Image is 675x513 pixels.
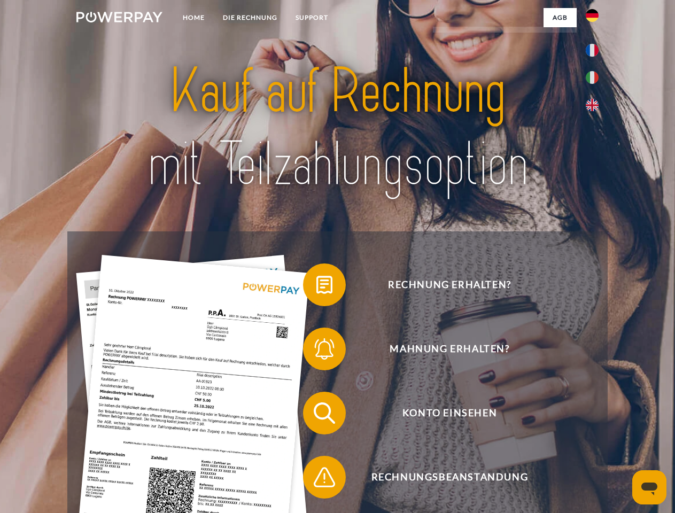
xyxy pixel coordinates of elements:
[632,470,666,504] iframe: Schaltfläche zum Öffnen des Messaging-Fensters
[311,400,338,426] img: qb_search.svg
[303,328,581,370] button: Mahnung erhalten?
[319,392,580,434] span: Konto einsehen
[286,8,337,27] a: SUPPORT
[174,8,214,27] a: Home
[303,456,581,499] button: Rechnungsbeanstandung
[586,99,599,112] img: en
[214,8,286,27] a: DIE RECHNUNG
[311,464,338,491] img: qb_warning.svg
[76,12,162,22] img: logo-powerpay-white.svg
[319,456,580,499] span: Rechnungsbeanstandung
[303,392,581,434] button: Konto einsehen
[586,44,599,57] img: fr
[433,27,577,46] a: AGB (Kauf auf Rechnung)
[303,263,581,306] button: Rechnung erhalten?
[319,328,580,370] span: Mahnung erhalten?
[586,71,599,84] img: it
[102,51,573,205] img: title-powerpay_de.svg
[311,336,338,362] img: qb_bell.svg
[586,9,599,22] img: de
[311,271,338,298] img: qb_bill.svg
[319,263,580,306] span: Rechnung erhalten?
[544,8,577,27] a: agb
